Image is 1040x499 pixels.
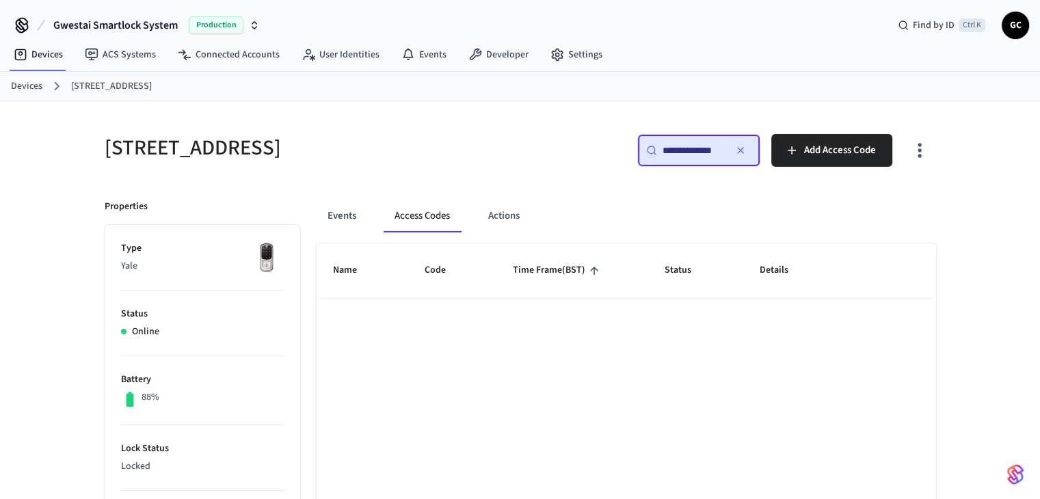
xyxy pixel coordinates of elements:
[1003,13,1028,38] span: GC
[121,307,284,321] p: Status
[291,42,390,67] a: User Identities
[142,390,159,405] p: 88%
[53,17,178,33] span: Gwestai Smartlock System
[132,325,159,339] p: Online
[121,241,284,256] p: Type
[317,243,936,298] table: sticky table
[317,200,367,232] button: Events
[887,13,996,38] div: Find by IDCtrl K
[959,18,985,32] span: Ctrl K
[250,241,284,275] img: Yale Assure Touchscreen Wifi Smart Lock, Satin Nickel, Front
[121,259,284,273] p: Yale
[333,260,375,281] span: Name
[189,16,243,34] span: Production
[3,42,74,67] a: Devices
[760,260,806,281] span: Details
[167,42,291,67] a: Connected Accounts
[1007,463,1024,485] img: SeamLogoGradient.69752ec5.svg
[771,134,892,167] button: Add Access Code
[71,79,152,94] a: [STREET_ADDRESS]
[513,260,603,281] span: Time Frame(BST)
[121,442,284,456] p: Lock Status
[665,260,709,281] span: Status
[105,200,148,214] p: Properties
[11,79,42,94] a: Devices
[384,200,461,232] button: Access Codes
[121,459,284,474] p: Locked
[425,260,464,281] span: Code
[539,42,613,67] a: Settings
[105,134,512,162] h5: [STREET_ADDRESS]
[477,200,531,232] button: Actions
[317,200,936,232] div: ant example
[913,18,955,32] span: Find by ID
[1002,12,1029,39] button: GC
[457,42,539,67] a: Developer
[74,42,167,67] a: ACS Systems
[804,141,876,159] span: Add Access Code
[121,373,284,387] p: Battery
[390,42,457,67] a: Events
